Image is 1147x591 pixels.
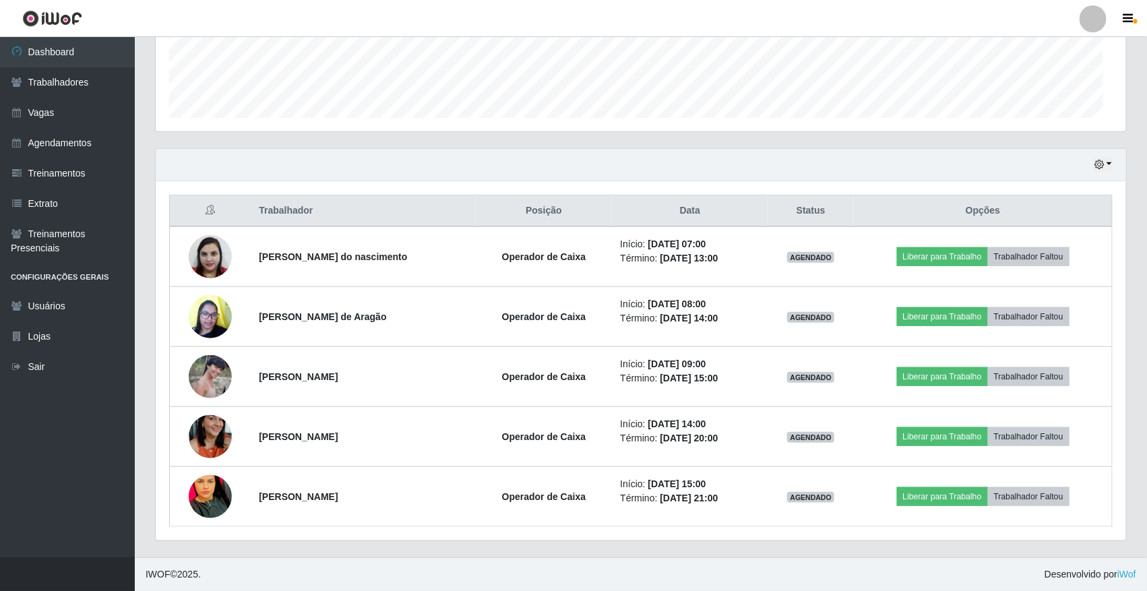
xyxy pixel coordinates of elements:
time: [DATE] 21:00 [660,493,718,503]
time: [DATE] 14:00 [660,313,718,323]
time: [DATE] 15:00 [660,373,718,383]
time: [DATE] 14:00 [648,418,706,429]
button: Liberar para Trabalho [897,247,988,266]
strong: Operador de Caixa [502,431,586,442]
time: [DATE] 08:00 [648,299,706,309]
strong: Operador de Caixa [502,371,586,382]
button: Trabalhador Faltou [988,307,1069,326]
button: Trabalhador Faltou [988,487,1069,506]
th: Data [612,195,768,227]
li: Término: [620,251,759,266]
button: Liberar para Trabalho [897,487,988,506]
img: 1617198337870.jpeg [189,355,232,398]
a: iWof [1117,569,1136,580]
strong: [PERSON_NAME] [259,431,338,442]
li: Início: [620,477,759,491]
button: Trabalhador Faltou [988,367,1069,386]
span: AGENDADO [787,492,834,503]
img: 1704159862807.jpeg [189,398,232,475]
span: AGENDADO [787,372,834,383]
img: CoreUI Logo [22,10,82,27]
strong: Operador de Caixa [502,491,586,502]
span: AGENDADO [787,252,834,263]
li: Término: [620,431,759,445]
time: [DATE] 07:00 [648,239,706,249]
span: AGENDADO [787,432,834,443]
img: 1682003136750.jpeg [189,228,232,285]
button: Trabalhador Faltou [988,247,1069,266]
time: [DATE] 09:00 [648,359,706,369]
th: Trabalhador [251,195,475,227]
li: Início: [620,237,759,251]
strong: Operador de Caixa [502,311,586,322]
button: Liberar para Trabalho [897,367,988,386]
strong: Operador de Caixa [502,251,586,262]
li: Início: [620,297,759,311]
li: Término: [620,371,759,385]
th: Status [768,195,854,227]
time: [DATE] 20:00 [660,433,718,443]
li: Término: [620,491,759,505]
span: AGENDADO [787,312,834,323]
img: 1632390182177.jpeg [189,288,232,345]
th: Opções [854,195,1112,227]
time: [DATE] 15:00 [648,478,706,489]
button: Trabalhador Faltou [988,427,1069,446]
span: Desenvolvido por [1045,567,1136,582]
button: Liberar para Trabalho [897,427,988,446]
time: [DATE] 13:00 [660,253,718,263]
li: Início: [620,357,759,371]
span: IWOF [146,569,170,580]
li: Término: [620,311,759,325]
strong: [PERSON_NAME] do nascimento [259,251,407,262]
strong: [PERSON_NAME] [259,371,338,382]
th: Posição [476,195,613,227]
strong: [PERSON_NAME] de Aragão [259,311,386,322]
span: © 2025 . [146,567,201,582]
li: Início: [620,417,759,431]
strong: [PERSON_NAME] [259,491,338,502]
button: Liberar para Trabalho [897,307,988,326]
img: 1751683294732.jpeg [189,450,232,544]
